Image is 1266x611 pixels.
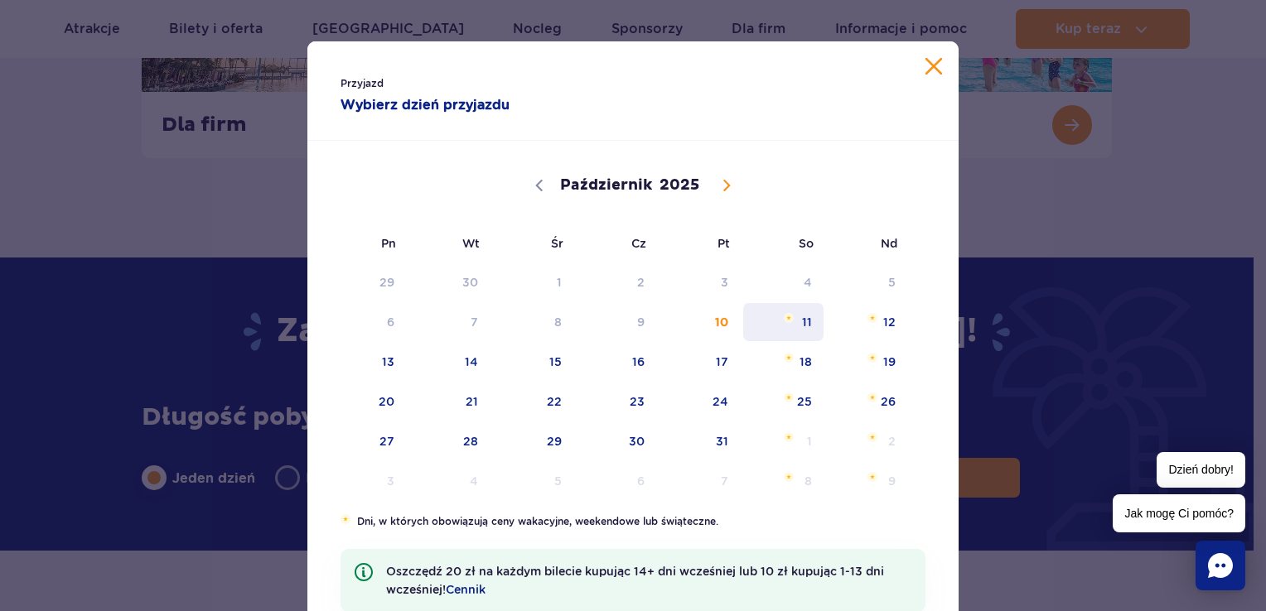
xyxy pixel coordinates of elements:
[658,422,742,460] span: Październik 31, 2025
[742,343,825,381] span: Październik 18, 2025
[324,263,408,301] span: Wrzesień 29, 2025
[1157,452,1245,488] span: Dzień dobry!
[324,343,408,381] span: Październik 13, 2025
[1113,494,1245,532] span: Jak mogę Ci pomóc?
[1196,541,1245,590] div: Chat
[491,263,575,301] span: Październik 1, 2025
[658,462,742,500] span: Listopad 7, 2025
[825,303,909,341] span: Październik 12, 2025
[491,382,575,421] span: Październik 22, 2025
[575,303,659,341] span: Październik 9, 2025
[575,422,659,460] span: Październik 30, 2025
[742,263,825,301] span: Październik 4, 2025
[446,583,486,596] a: Cennik
[658,382,742,421] span: Październik 24, 2025
[575,224,659,262] span: Cz
[742,422,825,460] span: Listopad 1, 2025
[408,462,491,500] span: Listopad 4, 2025
[491,462,575,500] span: Listopad 5, 2025
[825,462,909,500] span: Listopad 9, 2025
[324,382,408,421] span: Październik 20, 2025
[324,224,408,262] span: Pn
[341,95,600,115] strong: Wybierz dzień przyjazdu
[491,303,575,341] span: Październik 8, 2025
[825,224,909,262] span: Nd
[408,382,491,421] span: Październik 21, 2025
[575,263,659,301] span: Październik 2, 2025
[575,462,659,500] span: Listopad 6, 2025
[324,462,408,500] span: Listopad 3, 2025
[491,422,575,460] span: Październik 29, 2025
[742,462,825,500] span: Listopad 8, 2025
[324,422,408,460] span: Październik 27, 2025
[491,224,575,262] span: Śr
[491,343,575,381] span: Październik 15, 2025
[575,343,659,381] span: Październik 16, 2025
[825,422,909,460] span: Listopad 2, 2025
[408,422,491,460] span: Październik 28, 2025
[658,263,742,301] span: Październik 3, 2025
[408,343,491,381] span: Październik 14, 2025
[408,263,491,301] span: Wrzesień 30, 2025
[658,303,742,341] span: Październik 10, 2025
[408,303,491,341] span: Październik 7, 2025
[341,75,600,92] span: Przyjazd
[825,382,909,421] span: Październik 26, 2025
[925,58,942,75] button: Zamknij kalendarz
[658,224,742,262] span: Pt
[742,382,825,421] span: Październik 25, 2025
[825,263,909,301] span: Październik 5, 2025
[575,382,659,421] span: Październik 23, 2025
[742,303,825,341] span: Październik 11, 2025
[658,343,742,381] span: Październik 17, 2025
[408,224,491,262] span: Wt
[341,514,925,529] li: Dni, w których obowiązują ceny wakacyjne, weekendowe lub świąteczne.
[825,343,909,381] span: Październik 19, 2025
[324,303,408,341] span: Październik 6, 2025
[742,224,825,262] span: So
